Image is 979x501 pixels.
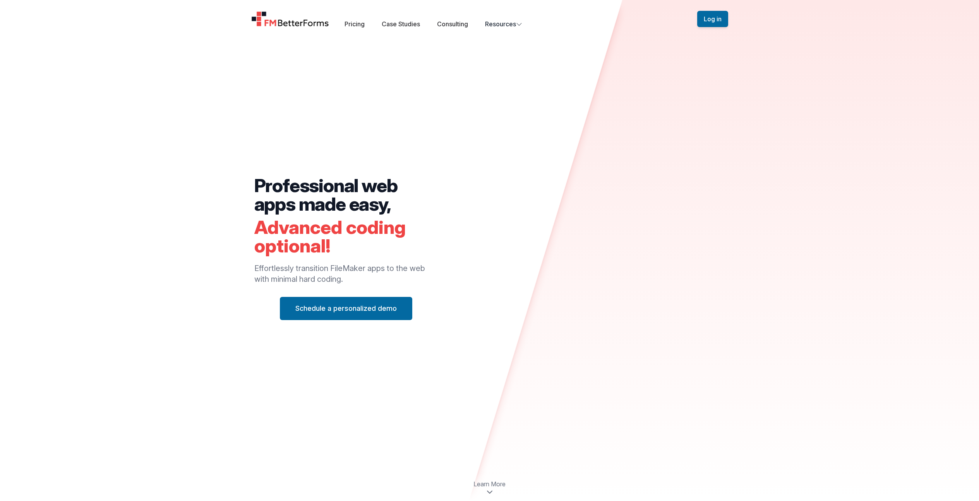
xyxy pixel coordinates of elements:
[254,218,438,255] h2: Advanced coding optional!
[697,11,728,27] button: Log in
[280,297,412,320] button: Schedule a personalized demo
[242,9,737,29] nav: Global
[473,479,506,489] span: Learn More
[485,19,522,29] button: Resources
[251,11,329,27] a: Home
[254,263,438,285] p: Effortlessly transition FileMaker apps to the web with minimal hard coding.
[437,20,468,28] a: Consulting
[382,20,420,28] a: Case Studies
[254,176,438,213] h2: Professional web apps made easy,
[345,20,365,28] a: Pricing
